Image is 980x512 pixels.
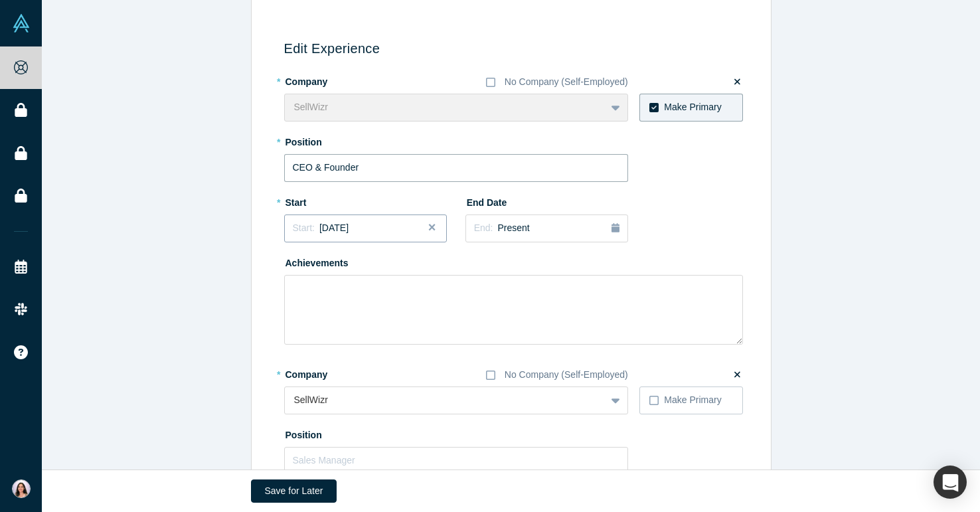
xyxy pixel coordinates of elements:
label: Company [284,363,359,382]
button: Start:[DATE] [284,214,447,242]
span: [DATE] [319,222,349,233]
label: Start [284,191,359,210]
button: Save for Later [251,479,337,503]
div: No Company (Self-Employed) [505,368,628,382]
img: Anku Chahal's Account [12,479,31,498]
label: Position [284,424,359,442]
div: Make Primary [664,393,721,407]
div: Make Primary [664,100,721,114]
span: End: [474,222,493,233]
input: Sales Manager [284,154,628,182]
label: Achievements [284,252,359,270]
button: Close [427,214,447,242]
label: End Date [465,191,540,210]
label: Company [284,70,359,89]
label: Position [284,131,359,149]
img: Alchemist Vault Logo [12,14,31,33]
button: End:Present [465,214,628,242]
div: No Company (Self-Employed) [505,75,628,89]
span: Start: [293,222,315,233]
h3: Edit Experience [284,41,743,56]
span: Present [497,222,529,233]
input: Sales Manager [284,447,628,475]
